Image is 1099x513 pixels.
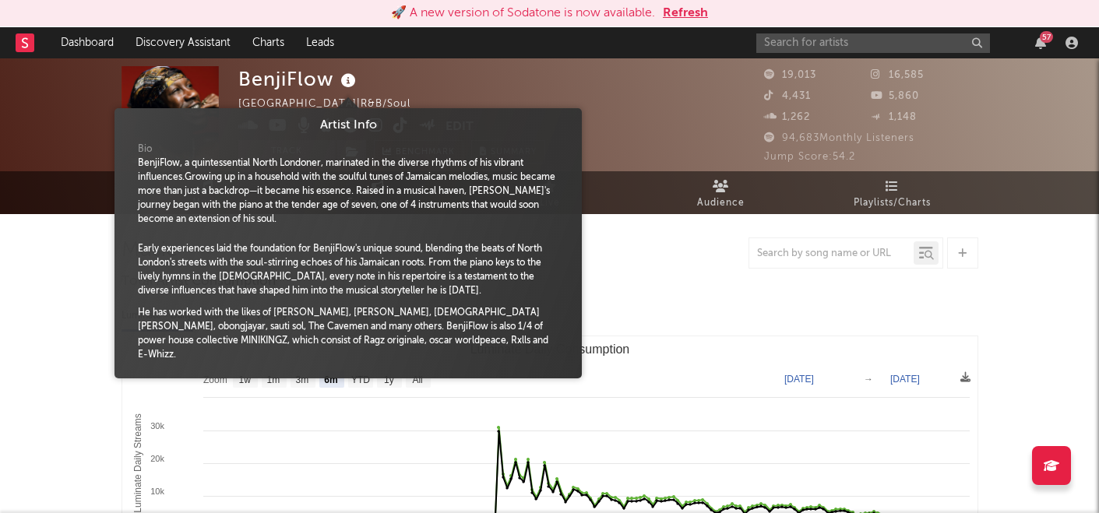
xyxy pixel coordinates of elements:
text: 30k [150,421,164,430]
div: BenjiFlow, a quintessential North Londoner, marinated in the diverse rhythms of his vibrant influ... [138,156,558,227]
span: 16,585 [871,70,924,80]
span: 1,148 [871,112,917,122]
text: 1w [238,374,251,385]
a: Charts [241,27,295,58]
text: 1m [266,374,280,385]
a: Audience [636,171,807,214]
text: 20k [150,454,164,463]
text: 6m [324,374,337,385]
text: 1y [384,374,394,385]
input: Search by song name or URL [749,248,914,260]
input: Search for artists [756,33,990,53]
text: [DATE] [890,374,920,385]
div: Artist Info [126,116,570,135]
div: Early experiences laid the foundation for BenjiFlow's unique sound, blending the beats of North L... [138,242,558,298]
span: Bio [138,142,152,156]
text: 3m [295,374,308,385]
div: He has worked with the likes of [PERSON_NAME], [PERSON_NAME], [DEMOGRAPHIC_DATA][PERSON_NAME], ob... [138,306,558,362]
a: Discovery Assistant [125,27,241,58]
text: All [412,374,422,385]
a: Leads [295,27,345,58]
span: Playlists/Charts [854,194,931,213]
span: Jump Score: 54.2 [764,152,855,162]
span: Audience [697,194,745,213]
span: 1,262 [764,112,810,122]
text: YTD [350,374,369,385]
span: 19,013 [764,70,816,80]
div: [GEOGRAPHIC_DATA] | R&B/Soul [238,95,428,114]
text: 10k [150,487,164,496]
button: Refresh [663,4,708,23]
text: [DATE] [784,374,814,385]
div: 🚀 A new version of Sodatone is now available. [391,4,655,23]
a: Playlists/Charts [807,171,978,214]
text: → [864,374,873,385]
button: 57 [1035,37,1046,49]
text: Luminate Daily Streams [132,413,143,512]
span: 94,683 Monthly Listeners [764,133,914,143]
div: BenjiFlow [238,66,360,92]
div: 57 [1040,31,1053,43]
text: Luminate Daily Consumption [470,343,629,356]
text: Zoom [203,374,227,385]
div: With a Debut album in anticipation, [PERSON_NAME] continues to challenge listeners and push the b... [138,370,558,398]
span: 4,431 [764,91,811,101]
span: 5,860 [871,91,919,101]
a: Dashboard [50,27,125,58]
